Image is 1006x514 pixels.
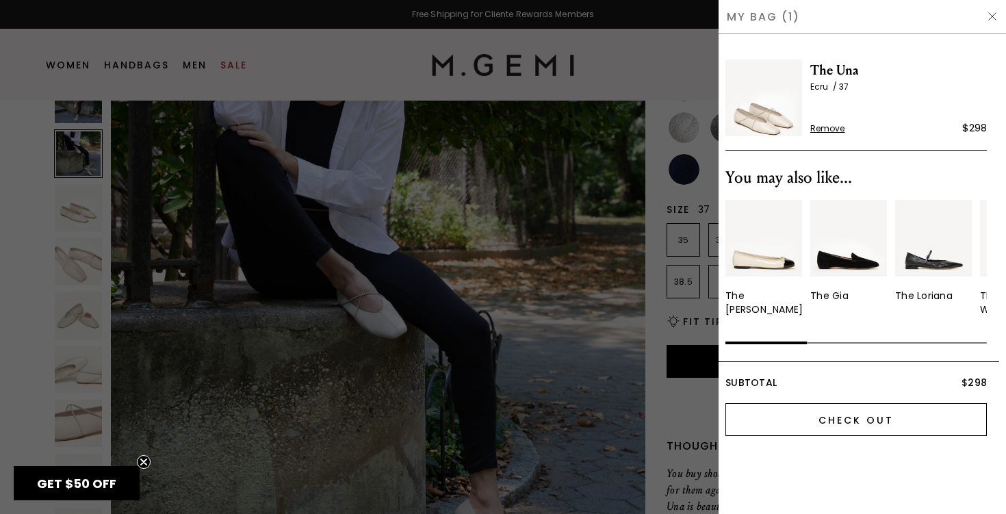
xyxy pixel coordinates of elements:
div: The Loriana [895,289,953,303]
span: $298 [962,376,987,389]
button: Close teaser [137,455,151,469]
span: Subtotal [725,376,777,389]
img: v_12595_01_Main_New_TheRosa_EcruWithBlack_Patent_290x387_crop_center.jpg [725,200,802,277]
div: $298 [962,120,987,136]
a: The Gia [810,200,887,303]
img: v_11853_01_Main_New_TheGia_Black_Suede_290x387_crop_center.jpg [810,200,887,277]
div: 3 / 10 [895,200,972,316]
div: 1 / 10 [725,200,802,316]
div: You may also like... [725,167,987,189]
input: Check Out [725,403,987,436]
a: The [PERSON_NAME] [725,200,802,316]
span: Ecru [810,81,839,92]
img: The Una [725,60,802,136]
a: The Loriana [895,200,972,303]
span: GET $50 OFF [37,475,116,492]
div: The Gia [810,289,849,303]
img: 7302448611387_01_Main_New_TheLoriana_Black_Leather_290x387_crop_center.jpg [895,200,972,277]
div: The [PERSON_NAME] [725,289,803,316]
span: 37 [839,81,849,92]
img: Hide Drawer [987,11,998,22]
div: GET $50 OFFClose teaser [14,466,140,500]
span: Remove [810,123,845,134]
span: The Una [810,60,987,81]
div: 2 / 10 [810,200,887,316]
